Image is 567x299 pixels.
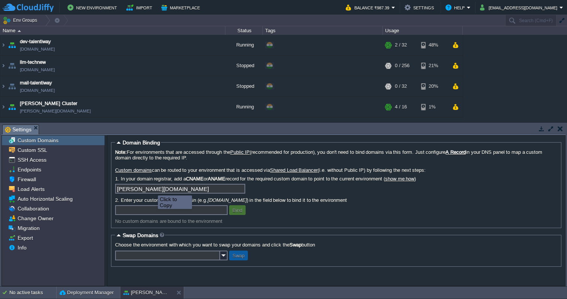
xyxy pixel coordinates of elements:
div: 1% [421,97,445,117]
a: dev-talentiway [20,38,51,45]
a: [DOMAIN_NAME] [20,45,55,53]
button: Deployment Manager [60,289,114,296]
button: Help [445,3,467,12]
label: For environments that are accessed through the (recommended for production), you don't need to bi... [115,149,557,161]
div: 20% [421,76,445,96]
a: llm-technew [20,59,46,66]
a: [PERSON_NAME][DOMAIN_NAME] [20,107,91,115]
button: New Environment [67,3,119,12]
span: Settings [5,125,31,134]
button: Bind [230,207,244,213]
button: Settings [405,3,436,12]
img: AMDAwAAAACH5BAEAAAAALAAAAAABAAEAAAICRAEAOw== [0,56,6,76]
div: No active tasks [9,287,56,299]
span: Swap Domains [123,232,158,238]
img: AMDAwAAAACH5BAEAAAAALAAAAAABAAEAAAICRAEAOw== [0,35,6,55]
a: Custom SSL [16,147,48,153]
a: Endpoints [16,166,42,173]
div: 48% [421,35,445,55]
label: Choose the environment with which you want to swap your domains and click the button [115,242,557,248]
img: AMDAwAAAACH5BAEAAAAALAAAAAABAAEAAAICRAEAOw== [7,35,17,55]
a: Info [16,244,28,251]
div: Running [225,35,263,55]
div: Running [225,97,263,117]
div: Stopped [225,76,263,96]
a: mail-talentiway [20,79,52,87]
button: Marketplace [161,3,202,12]
a: [PERSON_NAME] Cluster [20,100,77,107]
img: AMDAwAAAACH5BAEAAAAALAAAAAABAAEAAAICRAEAOw== [0,97,6,117]
button: Env Groups [3,15,40,26]
a: Migration [16,225,41,231]
a: SSH Access [16,156,48,163]
div: No custom domains are bound to the environment [115,218,557,224]
div: 0 / 32 [395,76,407,96]
a: A Record [445,149,466,155]
a: Custom domains [115,167,152,173]
a: Collaboration [16,205,50,212]
button: Balance ₹987.39 [346,3,391,12]
a: Public IP [230,149,250,155]
div: 21% [421,56,445,76]
button: [EMAIL_ADDRESS][DOMAIN_NAME] [480,3,559,12]
img: AMDAwAAAACH5BAEAAAAALAAAAAABAAEAAAICRAEAOw== [7,56,17,76]
b: Swap [289,242,301,248]
button: Import [126,3,154,12]
div: 0 / 256 [395,56,409,76]
div: Status [226,26,262,35]
div: Stopped [225,56,263,76]
a: Load Alerts [16,186,46,192]
label: can be routed to your environment that is accessed via (i.e. without Public IP) by following the ... [115,167,557,173]
a: Auto Horizontal Scaling [16,195,74,202]
a: show me how [385,176,414,182]
i: [DOMAIN_NAME] [207,197,247,203]
img: AMDAwAAAACH5BAEAAAAALAAAAAABAAEAAAICRAEAOw== [0,76,6,96]
span: [DOMAIN_NAME] [20,66,55,74]
img: CloudJiffy [3,3,54,12]
div: 4 / 16 [395,97,407,117]
b: Note: [115,149,127,155]
a: Shared Load Balancer [270,167,318,173]
span: Domain Binding [123,140,160,146]
div: Click to Copy [160,196,190,208]
button: [PERSON_NAME] Cluster [123,289,171,296]
div: 2 / 32 [395,35,407,55]
a: [DOMAIN_NAME] [20,87,55,94]
b: ANAME [208,176,225,182]
b: CNAME [186,176,204,182]
a: Firewall [16,176,37,183]
div: Name [1,26,225,35]
img: AMDAwAAAACH5BAEAAAAALAAAAAABAAEAAAICRAEAOw== [7,76,17,96]
a: Custom Domains [16,137,60,144]
button: Swap [230,252,247,259]
img: AMDAwAAAACH5BAEAAAAALAAAAAABAAEAAAICRAEAOw== [7,97,17,117]
label: 2. Enter your custom external domain (e.g. ) in the field below to bind it to the environment [115,197,557,203]
div: Usage [383,26,462,35]
label: 1. In your domain registrar, add a or record for the required custom domain to point to the curre... [115,176,557,182]
div: Tags [263,26,382,35]
img: AMDAwAAAACH5BAEAAAAALAAAAAABAAEAAAICRAEAOw== [18,30,21,32]
a: Export [16,234,34,241]
a: Change Owner [16,215,55,222]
